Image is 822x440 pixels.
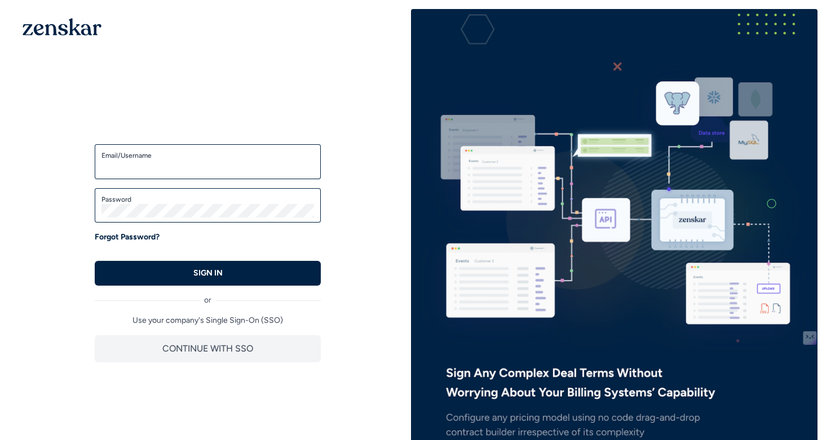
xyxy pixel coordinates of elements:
[95,315,321,326] p: Use your company's Single Sign-On (SSO)
[95,232,160,243] a: Forgot Password?
[101,195,314,204] label: Password
[23,18,101,35] img: 1OGAJ2xQqyY4LXKgY66KYq0eOWRCkrZdAb3gUhuVAqdWPZE9SRJmCz+oDMSn4zDLXe31Ii730ItAGKgCKgCCgCikA4Av8PJUP...
[95,261,321,286] button: SIGN IN
[101,151,314,160] label: Email/Username
[95,335,321,362] button: CONTINUE WITH SSO
[95,286,321,306] div: or
[193,268,223,279] p: SIGN IN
